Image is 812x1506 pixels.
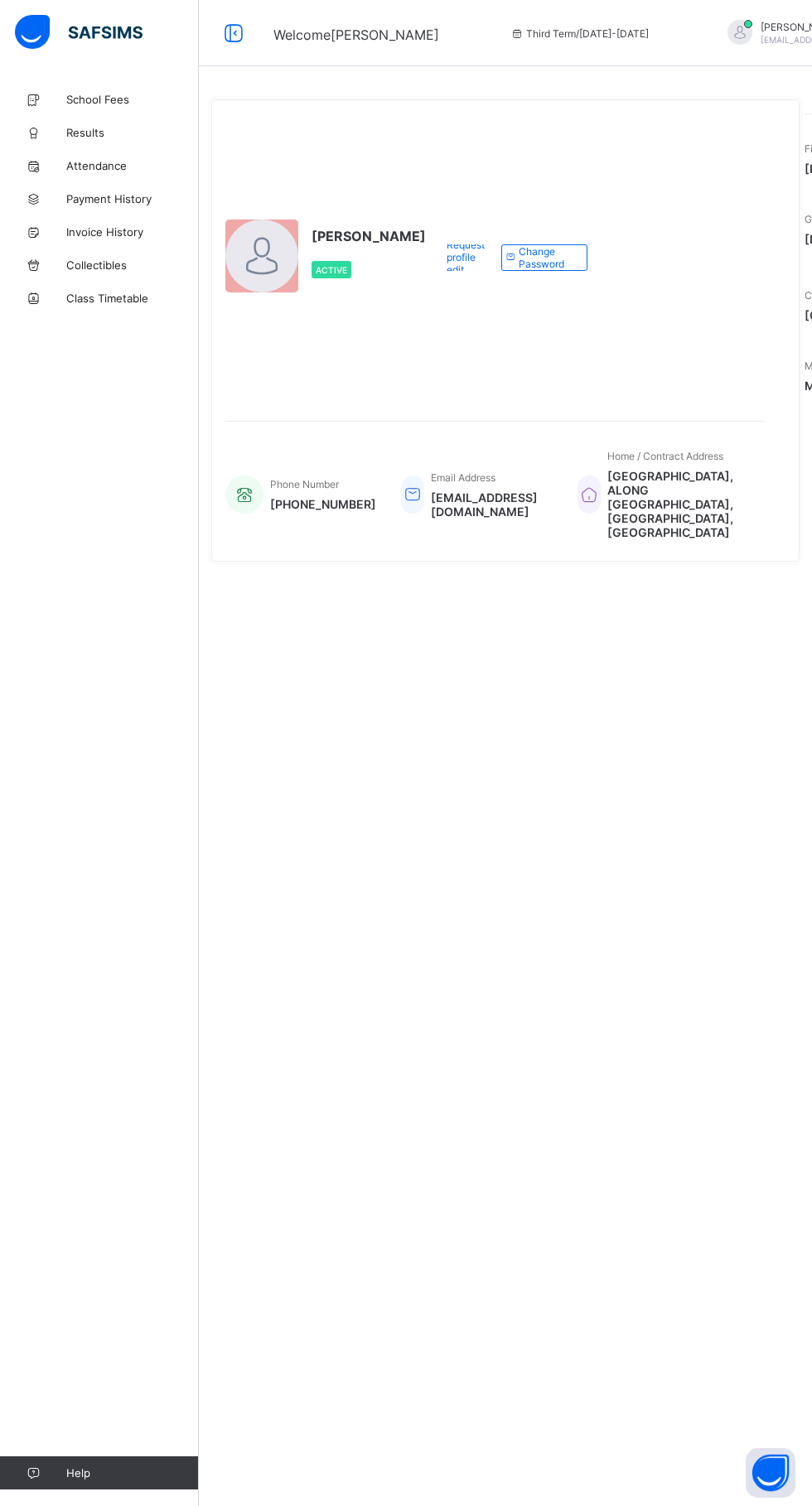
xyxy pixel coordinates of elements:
span: Request profile edit [447,239,489,276]
span: Help [66,1466,198,1479]
span: Payment History [66,192,199,205]
span: Change Password [519,245,573,270]
span: School Fees [66,93,199,106]
span: Results [66,126,199,139]
span: [PHONE_NUMBER] [270,497,376,511]
span: Attendance [66,159,199,172]
span: [PERSON_NAME] [312,228,426,244]
span: Class Timetable [66,292,199,305]
span: Active [316,265,347,275]
span: [GEOGRAPHIC_DATA], ALONG [GEOGRAPHIC_DATA], [GEOGRAPHIC_DATA], [GEOGRAPHIC_DATA] [607,469,748,539]
span: Invoice History [66,225,199,239]
span: Phone Number [270,478,339,490]
span: Welcome [PERSON_NAME] [273,27,439,43]
span: Email Address [431,471,495,484]
span: Home / Contract Address [607,450,723,462]
span: session/term information [510,27,649,40]
img: safsims [15,15,143,50]
span: Collectibles [66,258,199,272]
button: Open asap [746,1448,795,1498]
span: [EMAIL_ADDRESS][DOMAIN_NAME] [431,490,553,519]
